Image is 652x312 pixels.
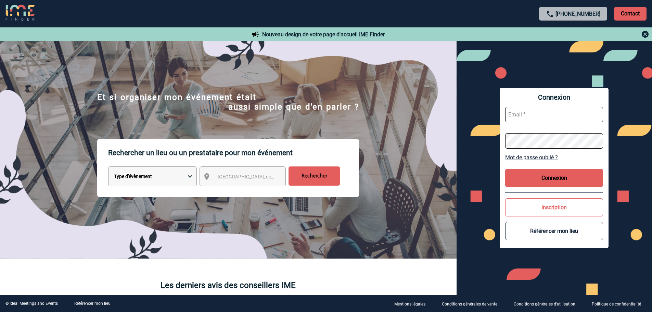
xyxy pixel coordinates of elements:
div: © Ideal Meetings and Events [5,301,58,306]
a: Politique de confidentialité [586,300,652,307]
p: Conditions générales de vente [442,302,497,307]
a: Conditions générales d'utilisation [508,300,586,307]
span: Connexion [505,93,603,101]
p: Politique de confidentialité [592,302,641,307]
span: [GEOGRAPHIC_DATA], département, région... [218,174,313,179]
a: Conditions générales de vente [436,300,508,307]
a: Mentions légales [389,300,436,307]
button: Inscription [505,198,603,216]
p: Conditions générales d'utilisation [514,302,575,307]
button: Connexion [505,169,603,187]
p: Mentions légales [394,302,425,307]
img: call-24-px.png [546,10,554,18]
p: Rechercher un lieu ou un prestataire pour mon événement [108,139,359,166]
input: Email * [505,107,603,122]
input: Rechercher [289,166,340,186]
a: Mot de passe oublié ? [505,154,603,161]
a: [PHONE_NUMBER] [555,11,600,17]
a: Référencer mon lieu [74,301,111,306]
button: Référencer mon lieu [505,222,603,240]
p: Contact [614,7,647,21]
